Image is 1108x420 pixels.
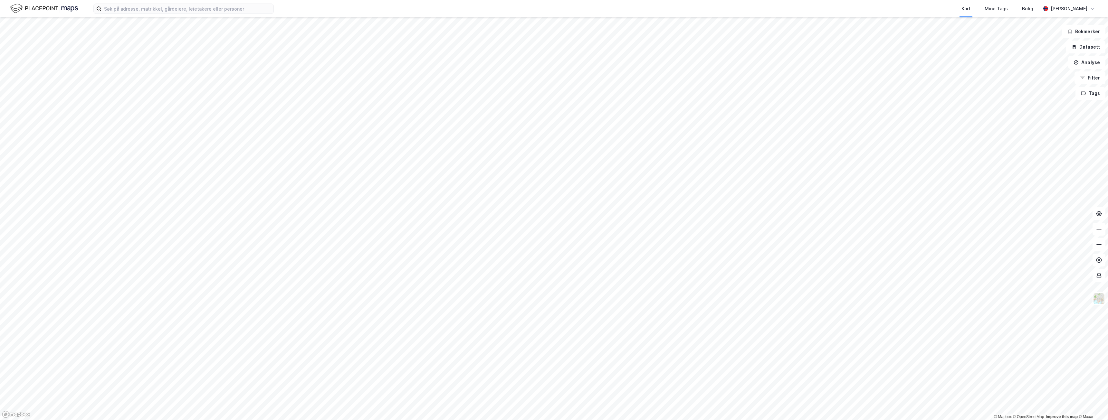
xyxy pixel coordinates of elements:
div: Kontrollprogram for chat [1076,389,1108,420]
a: Improve this map [1046,415,1078,419]
button: Tags [1075,87,1105,100]
button: Filter [1075,71,1105,84]
iframe: Chat Widget [1076,389,1108,420]
a: OpenStreetMap [1013,415,1044,419]
button: Analyse [1068,56,1105,69]
a: Mapbox homepage [2,411,30,418]
img: Z [1093,293,1105,305]
div: Kart [961,5,970,13]
input: Søk på adresse, matrikkel, gårdeiere, leietakere eller personer [101,4,273,14]
div: Bolig [1022,5,1033,13]
button: Datasett [1066,41,1105,53]
img: logo.f888ab2527a4732fd821a326f86c7f29.svg [10,3,78,14]
button: Bokmerker [1062,25,1105,38]
a: Mapbox [994,415,1012,419]
div: [PERSON_NAME] [1051,5,1087,13]
div: Mine Tags [985,5,1008,13]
